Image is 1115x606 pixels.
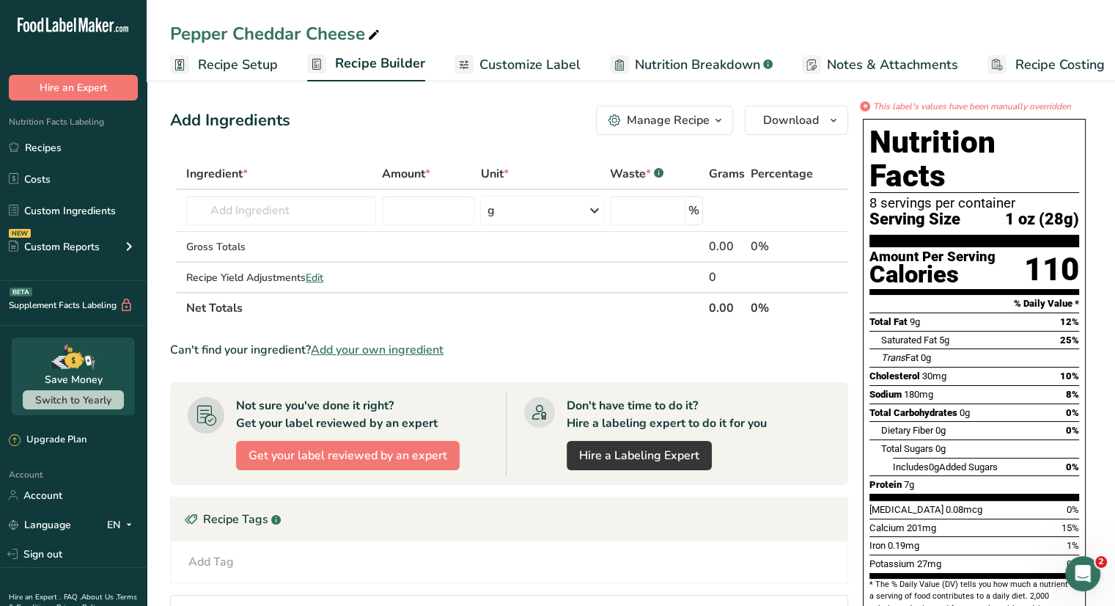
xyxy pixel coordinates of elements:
span: Amount [382,165,430,183]
span: 8% [1066,389,1079,400]
span: Protein [869,479,902,490]
span: 27mg [917,558,941,569]
span: Get your label reviewed by an expert [249,447,447,464]
span: 0g [921,352,931,363]
span: Total Sugars [881,443,933,454]
input: Add Ingredient [186,196,376,225]
a: Hire an Expert . [9,592,61,602]
span: 2 [1095,556,1107,568]
th: 0% [748,292,816,323]
div: Amount Per Serving [869,250,996,264]
span: Iron [869,540,886,551]
div: BETA [10,288,32,296]
span: Unit [480,165,508,183]
div: 0% [751,238,813,255]
span: Calcium [869,522,905,533]
button: Switch to Yearly [23,390,124,409]
span: Notes & Attachments [827,55,958,75]
span: Customize Label [479,55,581,75]
span: Nutrition Breakdown [635,55,760,75]
th: 0.00 [706,292,748,323]
div: Custom Reports [9,239,100,255]
i: This label's values have been manually overridden [873,100,1071,113]
span: 12% [1060,316,1079,327]
div: Don't have time to do it? Hire a labeling expert to do it for you [567,397,767,432]
div: Recipe Yield Adjustments [186,270,376,285]
div: Waste [610,165,663,183]
span: 1 oz (28g) [1005,211,1079,229]
div: Calories [869,264,996,285]
div: Upgrade Plan [9,433,87,448]
div: 0 [709,269,745,286]
span: Switch to Yearly [35,393,111,407]
div: 0.00 [709,238,745,255]
span: 30mg [922,370,946,382]
a: Recipe Costing [987,48,1105,81]
span: 0g [960,407,970,418]
span: Recipe Builder [335,54,425,73]
div: EN [107,516,138,533]
button: Download [745,106,848,135]
span: Total Carbohydrates [869,407,957,418]
span: Download [763,112,819,129]
a: Language [9,512,71,538]
span: 0g [935,425,946,436]
div: Can't find your ingredient? [170,341,848,359]
a: Customize Label [455,48,581,81]
div: Gross Totals [186,239,376,255]
div: g [487,202,494,219]
div: Manage Recipe [627,112,710,129]
span: 0g [935,443,946,454]
span: 0% [1066,425,1079,436]
span: Ingredient [186,165,248,183]
a: Hire a Labeling Expert [567,441,712,470]
th: Net Totals [183,292,706,323]
a: FAQ . [64,592,81,602]
a: Recipe Setup [170,48,278,81]
span: Total Fat [869,316,908,327]
span: 1% [1067,540,1079,551]
div: 8 servings per container [869,196,1079,211]
span: 201mg [907,522,936,533]
a: Recipe Builder [307,47,425,82]
span: Includes Added Sugars [893,461,998,472]
span: 9g [910,316,920,327]
span: Cholesterol [869,370,920,382]
div: Add Ingredients [170,109,290,133]
span: 0% [1067,504,1079,515]
span: 5g [939,335,949,346]
span: Potassium [869,558,915,569]
span: Percentage [751,165,813,183]
div: Recipe Tags [171,497,847,541]
span: 0.19mg [888,540,919,551]
span: Edit [306,271,323,285]
span: 0% [1066,461,1079,472]
span: 25% [1060,335,1079,346]
button: Get your label reviewed by an expert [236,441,460,470]
h1: Nutrition Facts [869,125,1079,193]
span: 0.08mcg [946,504,982,515]
button: Hire an Expert [9,75,138,101]
button: Manage Recipe [596,106,733,135]
div: Add Tag [188,553,234,571]
div: Pepper Cheddar Cheese [170,21,383,47]
div: Save Money [45,372,103,387]
span: 0g [929,461,939,472]
span: Recipe Costing [1015,55,1105,75]
section: % Daily Value * [869,295,1079,313]
span: 10% [1060,370,1079,382]
span: Fat [881,352,919,363]
a: Nutrition Breakdown [610,48,773,81]
span: 7g [904,479,914,490]
span: [MEDICAL_DATA] [869,504,943,515]
span: Saturated Fat [881,335,937,346]
span: 180mg [904,389,933,400]
span: Recipe Setup [198,55,278,75]
span: Dietary Fiber [881,425,933,436]
span: Add your own ingredient [311,341,444,359]
div: 110 [1024,250,1079,289]
div: NEW [9,229,31,238]
iframe: Intercom live chat [1065,556,1100,591]
span: 0% [1066,407,1079,418]
span: Serving Size [869,211,960,229]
